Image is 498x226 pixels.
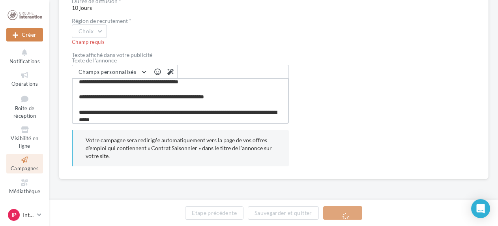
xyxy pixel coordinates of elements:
[72,24,107,38] button: Choix
[9,58,40,64] span: Notifications
[11,81,38,87] span: Opérations
[23,211,34,219] p: Interaction PLOERMEL
[6,199,43,218] a: Calendrier
[86,136,276,160] p: Votre campagne sera redirigée automatiquement vers la page de vos offres d’emploi qui contiennent...
[6,28,43,41] button: Créer
[6,47,43,66] button: Notifications
[471,199,490,218] div: Open Intercom Messenger
[72,52,289,58] div: Texte affiché dans votre publicité
[72,65,151,79] button: Champs personnalisés
[6,177,43,196] a: Médiathèque
[13,105,36,119] span: Boîte de réception
[6,124,43,151] a: Visibilité en ligne
[6,69,43,89] a: Opérations
[72,39,289,46] div: Champ requis
[6,92,43,121] a: Boîte de réception
[72,58,289,63] label: Texte de l'annonce
[72,18,289,24] div: Région de recrutement *
[6,28,43,41] div: Nouvelle campagne
[9,188,41,194] span: Médiathèque
[6,207,43,222] a: IP Interaction PLOERMEL
[11,135,38,149] span: Visibilité en ligne
[185,206,243,220] button: Etape précédente
[11,165,39,171] span: Campagnes
[79,68,136,75] span: Champs personnalisés
[248,206,319,220] button: Sauvegarder et quitter
[11,211,17,219] span: IP
[6,154,43,173] a: Campagnes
